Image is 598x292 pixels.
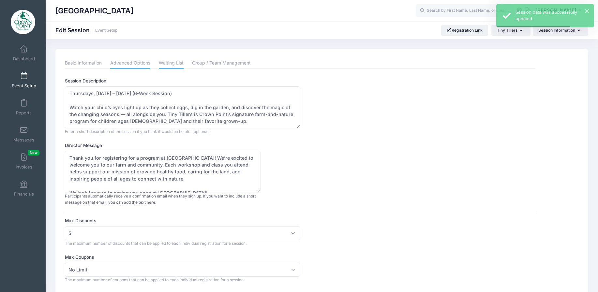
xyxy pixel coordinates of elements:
span: No Limit [65,263,300,277]
a: Advanced Options [110,57,150,69]
a: Messages [8,123,39,146]
span: Invoices [16,164,32,170]
button: Tiny Tillers [491,25,531,36]
span: The maximum number of coupons that can be applied to each individual registration for a session. [65,277,245,282]
a: Registration Link [441,25,488,36]
span: No Limit [68,266,87,273]
span: Participants automatically receive a confirmation email when they sign up. If you want to include... [65,194,256,205]
a: Event Setup [95,28,118,33]
button: [PERSON_NAME] [531,3,588,18]
button: × [585,9,589,13]
a: Dashboard [8,42,39,65]
span: Messages [13,137,34,143]
span: Financials [14,191,34,197]
button: Session Information [533,25,588,36]
span: Enter a short description of the session if you think it would be helpful (optional). [65,129,211,134]
label: Session Description [65,78,300,84]
a: InvoicesNew [8,150,39,173]
h1: [GEOGRAPHIC_DATA] [55,3,133,18]
span: The maximum number of discounts that can be applied to each individual registration for a session. [65,241,247,246]
img: Crown Point Ecology Center [11,10,35,34]
a: Financials [8,177,39,200]
label: Max Coupons [65,254,300,260]
span: Tiny Tillers [497,28,517,33]
span: Reports [16,110,32,116]
span: Dashboard [13,56,35,62]
span: New [28,150,39,155]
span: 5 [65,226,300,240]
textarea: Thank you for registering for a program at [GEOGRAPHIC_DATA]! We’re excited to welcome you to our... [65,151,261,193]
a: Group / Team Management [192,57,251,69]
input: Search by First Name, Last Name, or Email... [416,4,514,17]
a: Basic Information [65,57,102,69]
span: Event Setup [12,83,36,89]
textarea: Thursdays, [DATE] – [DATE] (6-Week Session) Watch your child’s eyes light up as they collect eggs... [65,86,300,128]
label: Director Message [65,142,300,149]
h1: Edit Session [55,27,118,34]
label: Max Discounts [65,217,300,224]
a: Event Setup [8,69,39,92]
div: Session data was successfully updated. [516,9,589,22]
a: Reports [8,96,39,119]
span: 5 [68,230,71,237]
a: Waiting List [159,57,184,69]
